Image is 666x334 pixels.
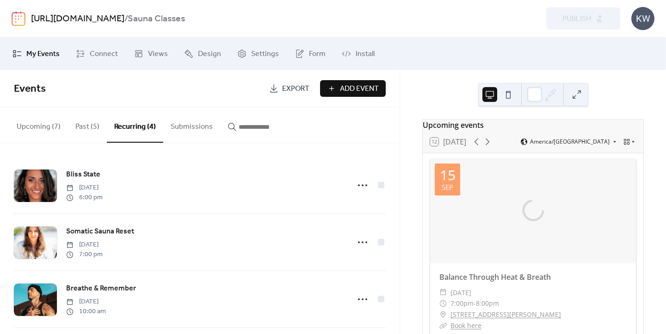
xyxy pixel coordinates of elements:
[530,139,610,145] span: America/[GEOGRAPHIC_DATA]
[66,283,136,294] span: Breathe & Remember
[230,41,286,66] a: Settings
[66,283,136,295] a: Breathe & Remember
[66,226,134,238] a: Somatic Sauna Reset
[107,107,163,143] button: Recurring (4)
[282,83,309,95] span: Export
[128,10,185,28] b: Sauna Classes
[66,307,106,316] span: 10:00 am
[177,41,228,66] a: Design
[450,309,561,320] a: [STREET_ADDRESS][PERSON_NAME]
[12,11,25,26] img: logo
[148,49,168,60] span: Views
[31,10,124,28] a: [URL][DOMAIN_NAME]
[439,287,447,298] div: ​
[474,298,476,309] span: -
[66,193,103,202] span: 6:00 pm
[439,320,447,331] div: ​
[66,169,100,180] span: Bliss State
[439,298,447,309] div: ​
[198,49,221,60] span: Design
[14,79,46,99] span: Events
[450,287,471,298] span: [DATE]
[9,107,68,142] button: Upcoming (7)
[26,49,60,60] span: My Events
[439,309,447,320] div: ​
[68,107,107,142] button: Past (5)
[66,297,106,307] span: [DATE]
[442,184,453,191] div: Sep
[335,41,382,66] a: Install
[356,49,375,60] span: Install
[163,107,220,142] button: Submissions
[423,120,643,131] div: Upcoming events
[66,226,134,237] span: Somatic Sauna Reset
[340,83,379,95] span: Add Event
[90,49,118,60] span: Connect
[69,41,125,66] a: Connect
[6,41,67,66] a: My Events
[66,250,103,259] span: 7:00 pm
[440,168,456,182] div: 15
[124,10,128,28] b: /
[66,183,103,193] span: [DATE]
[262,80,316,97] a: Export
[66,169,100,181] a: Bliss State
[66,240,103,250] span: [DATE]
[439,272,551,282] a: Balance Through Heat & Breath
[251,49,279,60] span: Settings
[476,298,499,309] span: 8:00pm
[320,80,386,97] button: Add Event
[127,41,175,66] a: Views
[631,7,654,30] div: KW
[450,321,481,330] a: Book here
[288,41,333,66] a: Form
[450,298,474,309] span: 7:00pm
[309,49,326,60] span: Form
